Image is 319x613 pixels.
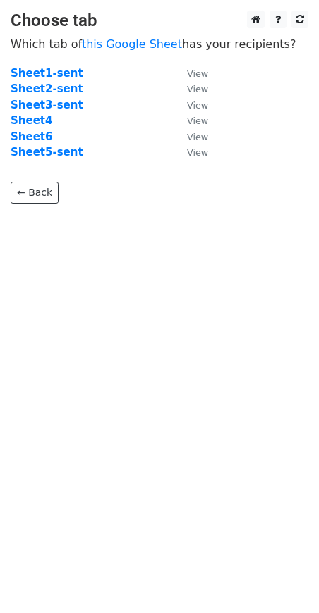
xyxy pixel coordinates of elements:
a: View [173,114,208,127]
p: Which tab of has your recipients? [11,37,308,51]
small: View [187,132,208,142]
a: Sheet6 [11,130,52,143]
small: View [187,116,208,126]
a: Sheet5-sent [11,146,83,159]
a: Sheet2-sent [11,82,83,95]
a: View [173,67,208,80]
a: View [173,130,208,143]
small: View [187,68,208,79]
a: this Google Sheet [82,37,182,51]
small: View [187,147,208,158]
a: Sheet4 [11,114,52,127]
a: Sheet3-sent [11,99,83,111]
small: View [187,84,208,94]
a: Sheet1-sent [11,67,83,80]
a: View [173,146,208,159]
a: View [173,82,208,95]
a: ← Back [11,182,59,204]
a: View [173,99,208,111]
small: View [187,100,208,111]
h3: Choose tab [11,11,308,31]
